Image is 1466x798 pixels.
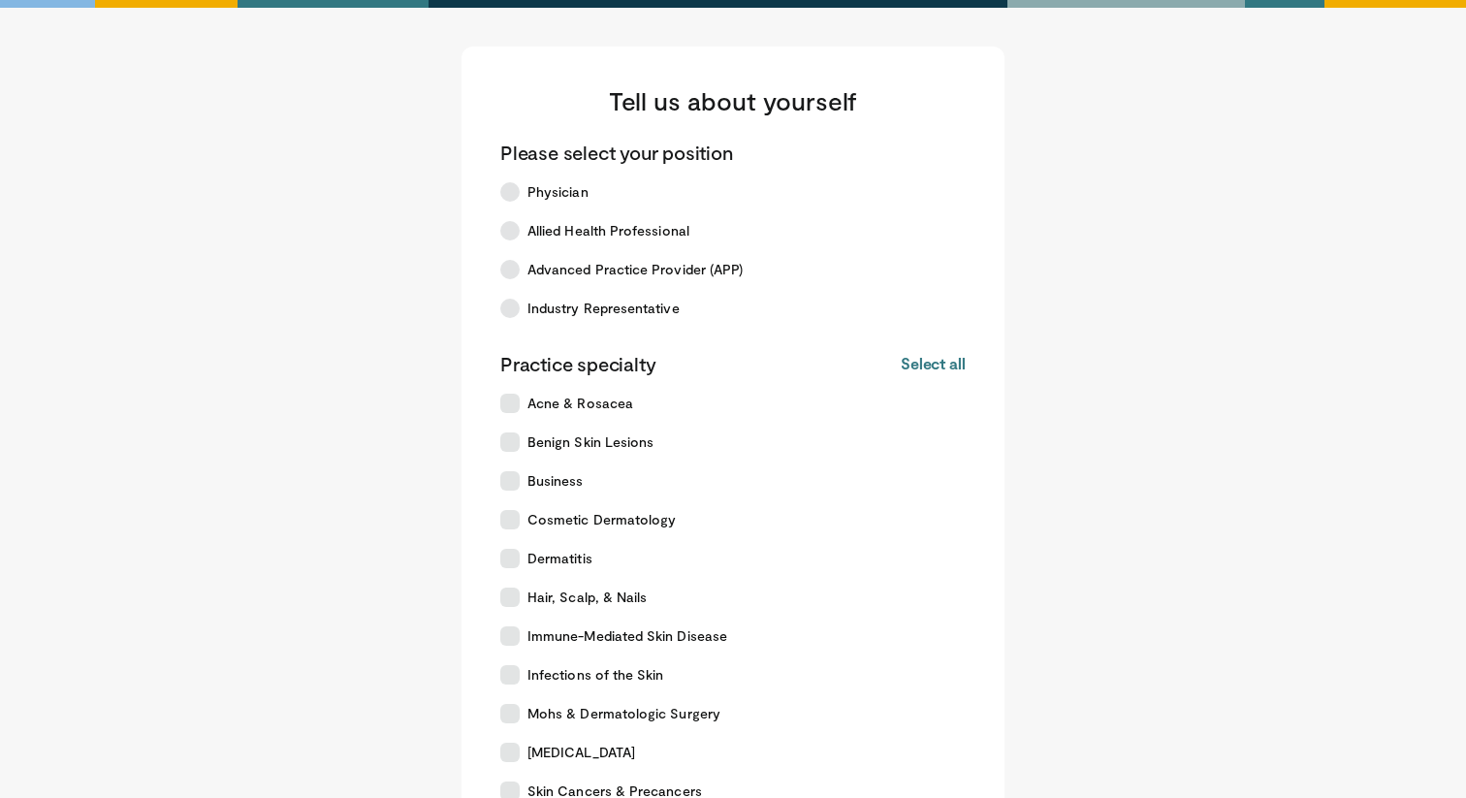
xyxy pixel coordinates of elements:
[527,182,589,202] span: Physician
[527,394,633,413] span: Acne & Rosacea
[527,704,720,723] span: Mohs & Dermatologic Surgery
[527,432,653,452] span: Benign Skin Lesions
[527,260,743,279] span: Advanced Practice Provider (APP)
[527,510,676,529] span: Cosmetic Dermatology
[527,588,647,607] span: Hair, Scalp, & Nails
[527,549,592,568] span: Dermatitis
[527,665,664,685] span: Infections of the Skin
[527,743,635,762] span: [MEDICAL_DATA]
[500,140,733,165] p: Please select your position
[527,299,680,318] span: Industry Representative
[527,471,584,491] span: Business
[500,85,966,116] h3: Tell us about yourself
[901,353,966,374] button: Select all
[527,221,689,240] span: Allied Health Professional
[527,626,727,646] span: Immune-Mediated Skin Disease
[500,351,655,376] p: Practice specialty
